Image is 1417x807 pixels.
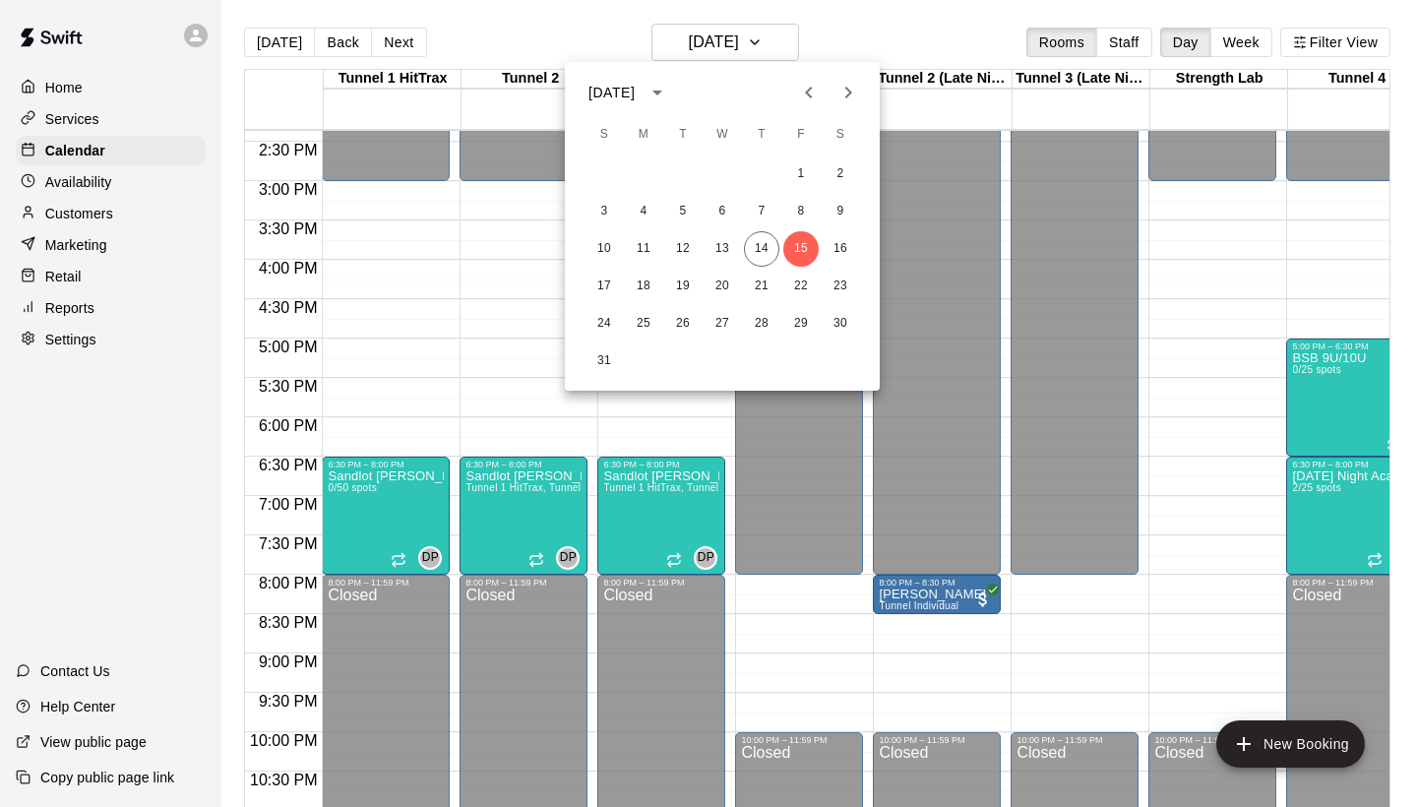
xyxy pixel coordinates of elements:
button: 27 [705,306,740,341]
button: 23 [823,269,858,304]
button: 29 [783,306,819,341]
span: Sunday [586,115,622,155]
button: 20 [705,269,740,304]
span: Tuesday [665,115,701,155]
span: Friday [783,115,819,155]
button: 16 [823,231,858,267]
button: 12 [665,231,701,267]
button: 6 [705,194,740,229]
button: 10 [586,231,622,267]
button: 7 [744,194,779,229]
span: Monday [626,115,661,155]
button: 31 [586,343,622,379]
button: 17 [586,269,622,304]
span: Wednesday [705,115,740,155]
button: 30 [823,306,858,341]
button: 3 [586,194,622,229]
button: calendar view is open, switch to year view [641,76,674,109]
button: Previous month [789,73,829,112]
span: Saturday [823,115,858,155]
button: 26 [665,306,701,341]
button: 8 [783,194,819,229]
button: Next month [829,73,868,112]
button: 18 [626,269,661,304]
button: 1 [783,156,819,192]
button: 22 [783,269,819,304]
span: Thursday [744,115,779,155]
button: 5 [665,194,701,229]
button: 15 [783,231,819,267]
button: 2 [823,156,858,192]
button: 25 [626,306,661,341]
button: 13 [705,231,740,267]
div: [DATE] [588,83,635,103]
button: 21 [744,269,779,304]
button: 9 [823,194,858,229]
button: 28 [744,306,779,341]
button: 4 [626,194,661,229]
button: 24 [586,306,622,341]
button: 19 [665,269,701,304]
button: 14 [744,231,779,267]
button: 11 [626,231,661,267]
